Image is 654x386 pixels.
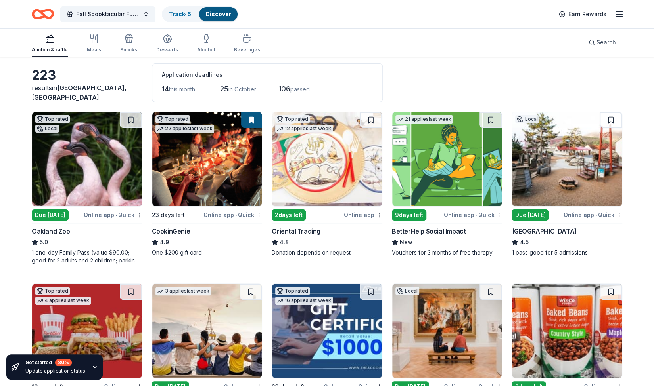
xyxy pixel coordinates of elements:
button: Snacks [120,31,137,57]
div: 21 applies last week [395,115,453,124]
div: Desserts [156,47,178,53]
span: 14 [162,85,169,93]
div: Due [DATE] [32,209,69,221]
span: 5.0 [40,238,48,247]
button: Search [582,34,622,50]
span: 25 [220,85,228,93]
div: 1 pass good for 5 admissions [512,249,622,257]
a: Image for CookinGenieTop rated22 applieslast week23 days leftOnline app•QuickCookinGenie4.9One $2... [152,112,263,257]
div: Oriental Trading [272,226,320,236]
div: 12 applies last week [275,125,333,133]
button: Fall Spooktacular Fundraiser [60,6,155,22]
div: CookinGenie [152,226,190,236]
img: Image for CookinGenie [152,112,262,206]
a: Earn Rewards [554,7,611,21]
span: in October [228,86,256,93]
div: Top rated [35,115,70,123]
div: 223 [32,67,142,83]
a: Track· 5 [169,11,191,17]
span: 4.8 [280,238,289,247]
div: 16 applies last week [275,297,333,305]
div: Donation depends on request [272,249,382,257]
img: Image for Oakland Zoo [32,112,142,206]
button: Beverages [234,31,260,57]
div: Online app Quick [443,210,502,220]
div: Meals [87,47,101,53]
span: 106 [278,85,290,93]
button: Desserts [156,31,178,57]
span: • [115,212,117,218]
div: 9 days left [392,209,426,221]
div: Online app Quick [203,210,262,220]
div: 23 days left [152,210,185,220]
button: Auction & raffle [32,31,68,57]
div: Online app Quick [84,210,142,220]
div: Oakland Zoo [32,226,70,236]
div: Top rated [155,115,190,123]
a: Image for Oakland ZooTop ratedLocalDue [DATE]Online app•QuickOakland Zoo5.01 one-day Family Pass ... [32,112,142,264]
div: Online app [344,210,382,220]
a: Discover [205,11,231,17]
img: Image for Let's Roam [152,284,262,378]
a: Image for Bay Area Discovery MuseumLocalDue [DATE]Online app•Quick[GEOGRAPHIC_DATA]4.51 pass good... [512,112,622,257]
span: [GEOGRAPHIC_DATA], [GEOGRAPHIC_DATA] [32,84,127,101]
span: 4.5 [520,238,528,247]
div: Local [395,287,419,295]
img: Image for De Young and the Legion of Honors [392,284,502,378]
span: passed [290,86,310,93]
div: Top rated [275,287,310,295]
span: • [235,212,237,218]
img: Image for BetterHelp Social Impact [392,112,502,206]
a: Home [32,5,54,23]
span: New [400,238,412,247]
span: Fall Spooktacular Fundraiser [76,10,140,19]
div: Local [35,125,59,133]
div: 4 applies last week [35,297,91,305]
div: 3 applies last week [155,287,211,295]
button: Meals [87,31,101,57]
img: Image for Portillo's [32,284,142,378]
span: this month [169,86,195,93]
img: Image for WinCo Foods [512,284,622,378]
div: Due [DATE] [512,209,549,221]
a: Image for Oriental TradingTop rated12 applieslast week2days leftOnline appOriental Trading4.8Dona... [272,112,382,257]
div: results [32,83,142,102]
div: [GEOGRAPHIC_DATA] [512,226,576,236]
div: 22 applies last week [155,125,214,133]
span: Search [596,38,616,47]
div: Top rated [275,115,310,123]
div: Application deadlines [162,70,373,80]
div: Get started [25,359,85,366]
a: Image for BetterHelp Social Impact21 applieslast week9days leftOnline app•QuickBetterHelp Social ... [392,112,502,257]
span: in [32,84,127,101]
div: Auction & raffle [32,47,68,53]
button: Track· 5Discover [162,6,238,22]
div: Local [515,115,539,123]
img: Image for Bay Area Discovery Museum [512,112,622,206]
div: Top rated [35,287,70,295]
img: Image for The Accounting Doctor [272,284,382,378]
div: Beverages [234,47,260,53]
button: Alcohol [197,31,215,57]
span: • [475,212,477,218]
div: Online app Quick [564,210,622,220]
img: Image for Oriental Trading [272,112,382,206]
span: • [595,212,597,218]
span: 4.9 [160,238,169,247]
div: 2 days left [272,209,306,221]
div: Vouchers for 3 months of free therapy [392,249,502,257]
div: One $200 gift card [152,249,263,257]
div: Alcohol [197,47,215,53]
div: 1 one-day Family Pass (value $90.00; good for 2 adults and 2 children; parking is included) [32,249,142,264]
div: 80 % [55,359,72,366]
div: Update application status [25,368,85,374]
div: Snacks [120,47,137,53]
div: BetterHelp Social Impact [392,226,466,236]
